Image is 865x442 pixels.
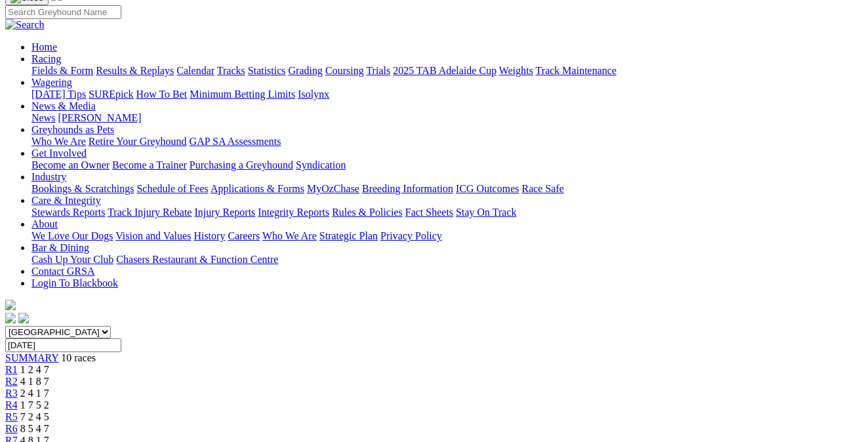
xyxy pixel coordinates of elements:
[5,388,18,399] a: R3
[5,19,45,31] img: Search
[217,65,245,76] a: Tracks
[190,159,293,171] a: Purchasing a Greyhound
[5,376,18,387] a: R2
[31,254,113,265] a: Cash Up Your Club
[89,136,187,147] a: Retire Your Greyhound
[96,65,174,76] a: Results & Replays
[31,65,860,77] div: Racing
[31,112,860,124] div: News & Media
[298,89,329,100] a: Isolynx
[89,89,133,100] a: SUREpick
[31,148,87,159] a: Get Involved
[31,218,58,230] a: About
[31,266,94,277] a: Contact GRSA
[20,399,49,411] span: 1 7 5 2
[20,388,49,399] span: 2 4 1 7
[536,65,616,76] a: Track Maintenance
[31,53,61,64] a: Racing
[31,159,860,171] div: Get Involved
[31,195,101,206] a: Care & Integrity
[31,230,860,242] div: About
[5,411,18,422] a: R5
[499,65,533,76] a: Weights
[31,65,93,76] a: Fields & Form
[456,183,519,194] a: ICG Outcomes
[31,112,55,123] a: News
[262,230,317,241] a: Who We Are
[31,277,118,289] a: Login To Blackbook
[5,338,121,352] input: Select date
[296,159,346,171] a: Syndication
[61,352,96,363] span: 10 races
[366,65,390,76] a: Trials
[31,136,860,148] div: Greyhounds as Pets
[31,230,113,241] a: We Love Our Dogs
[362,183,453,194] a: Breeding Information
[31,100,96,111] a: News & Media
[31,89,86,100] a: [DATE] Tips
[31,124,114,135] a: Greyhounds as Pets
[258,207,329,218] a: Integrity Reports
[5,364,18,375] a: R1
[20,411,49,422] span: 7 2 4 5
[108,207,191,218] a: Track Injury Rebate
[190,136,281,147] a: GAP SA Assessments
[194,207,255,218] a: Injury Reports
[325,65,364,76] a: Coursing
[380,230,442,241] a: Privacy Policy
[5,300,16,310] img: logo-grsa-white.png
[193,230,225,241] a: History
[5,5,121,19] input: Search
[289,65,323,76] a: Grading
[136,89,188,100] a: How To Bet
[116,254,278,265] a: Chasers Restaurant & Function Centre
[5,352,58,363] a: SUMMARY
[521,183,563,194] a: Race Safe
[31,171,66,182] a: Industry
[20,364,49,375] span: 1 2 4 7
[112,159,187,171] a: Become a Trainer
[20,376,49,387] span: 4 1 8 7
[211,183,304,194] a: Applications & Forms
[307,183,359,194] a: MyOzChase
[31,159,110,171] a: Become an Owner
[5,313,16,323] img: facebook.svg
[136,183,208,194] a: Schedule of Fees
[31,183,860,195] div: Industry
[31,207,860,218] div: Care & Integrity
[31,183,134,194] a: Bookings & Scratchings
[319,230,378,241] a: Strategic Plan
[31,89,860,100] div: Wagering
[115,230,191,241] a: Vision and Values
[31,77,72,88] a: Wagering
[5,423,18,434] a: R6
[20,423,49,434] span: 8 5 4 7
[176,65,214,76] a: Calendar
[18,313,29,323] img: twitter.svg
[332,207,403,218] a: Rules & Policies
[5,399,18,411] a: R4
[228,230,260,241] a: Careers
[31,136,86,147] a: Who We Are
[405,207,453,218] a: Fact Sheets
[393,65,496,76] a: 2025 TAB Adelaide Cup
[31,242,89,253] a: Bar & Dining
[248,65,286,76] a: Statistics
[31,254,860,266] div: Bar & Dining
[190,89,295,100] a: Minimum Betting Limits
[31,207,105,218] a: Stewards Reports
[58,112,141,123] a: [PERSON_NAME]
[456,207,516,218] a: Stay On Track
[31,41,57,52] a: Home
